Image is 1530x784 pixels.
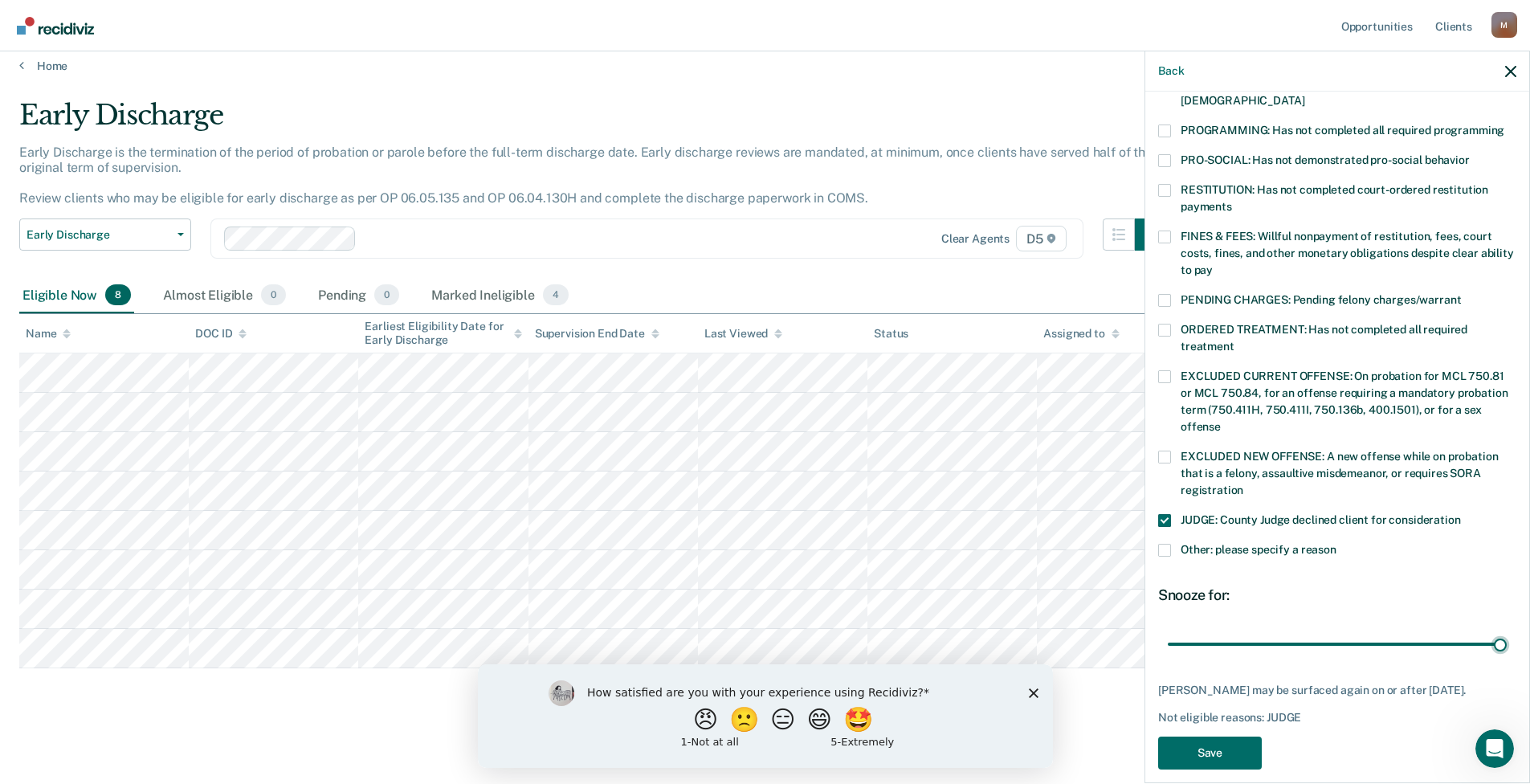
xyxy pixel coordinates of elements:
div: Pending [315,278,402,313]
span: RESTITUTION: Has not completed court-ordered restitution payments [1181,183,1488,213]
span: D5 [1016,226,1067,251]
button: Save [1158,737,1262,770]
button: Profile dropdown button [1491,12,1517,38]
button: Back [1158,64,1184,78]
div: Eligible Now [19,278,134,313]
span: PENDING CHARGES: Pending felony charges/warrant [1181,293,1461,306]
div: Clear agents [941,232,1010,246]
span: PROGRAMMING: Has not completed all required programming [1181,124,1504,137]
div: Supervision End Date [535,327,659,341]
div: Last Viewed [704,327,782,341]
div: Snooze for: [1158,586,1516,604]
span: EXCLUDED CURRENT OFFENSE: On probation for MCL 750.81 or MCL 750.84, for an offense requiring a m... [1181,370,1508,433]
div: Almost Eligible [160,278,289,313]
span: EXCLUDED NEW OFFENSE: A new offense while on probation that is a felony, assaultive misdemeanor, ... [1181,450,1498,496]
div: [PERSON_NAME] may be surfaced again on or after [DATE]. [1158,684,1516,697]
div: M [1491,12,1517,38]
span: 8 [105,284,131,305]
div: Not eligible reasons: JUDGE [1158,711,1516,725]
div: Marked Ineligible [428,278,572,313]
span: 0 [374,284,399,305]
div: Early Discharge [19,99,1167,145]
p: Early Discharge is the termination of the period of probation or parole before the full-term disc... [19,145,1160,206]
span: Early Discharge [27,228,171,242]
div: Earliest Eligibility Date for Early Discharge [365,320,521,347]
div: Assigned to [1043,327,1119,341]
img: Recidiviz [17,17,94,35]
div: DOC ID [195,327,247,341]
iframe: Intercom live chat [1475,729,1514,768]
span: 4 [543,284,569,305]
iframe: Survey by Kim from Recidiviz [478,664,1053,768]
div: Name [26,327,71,341]
span: ORDERED TREATMENT: Has not completed all required treatment [1181,323,1467,353]
span: JUDGE: County Judge declined client for consideration [1181,513,1461,526]
span: PRO-SOCIAL: Has not demonstrated pro-social behavior [1181,153,1470,166]
span: Other: please specify a reason [1181,543,1336,556]
span: FINES & FEES: Willful nonpayment of restitution, fees, court costs, fines, and other monetary obl... [1181,230,1514,276]
div: Status [874,327,908,341]
span: 0 [261,284,286,305]
a: Home [19,59,1511,73]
